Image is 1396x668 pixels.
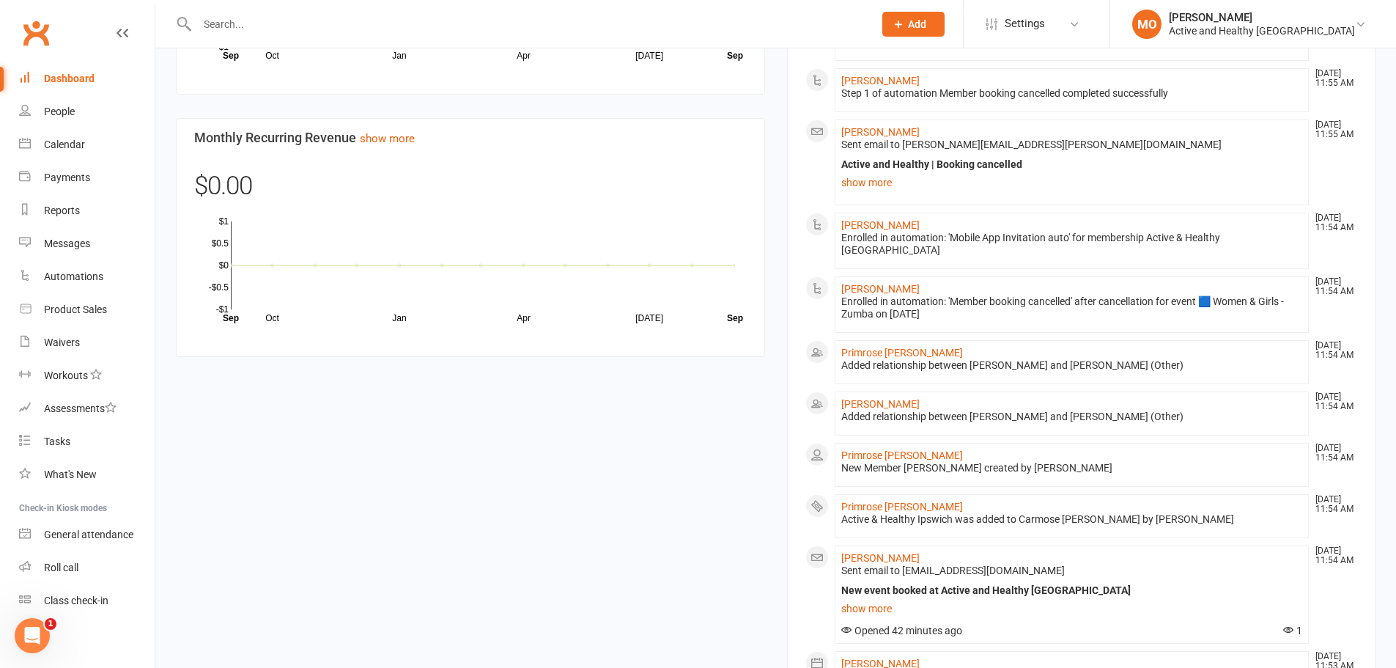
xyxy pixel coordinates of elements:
a: Primrose [PERSON_NAME] [841,501,963,513]
iframe: Intercom live chat [15,618,50,653]
span: Settings [1005,7,1045,40]
a: General attendance kiosk mode [19,518,155,551]
div: $0.00 [194,166,747,214]
div: Active and Healthy | Booking cancelled [841,158,1303,171]
a: [PERSON_NAME] [841,398,920,410]
a: Workouts [19,359,155,392]
div: What's New [44,469,97,480]
a: Payments [19,161,155,194]
a: [PERSON_NAME] [841,552,920,564]
span: 1 [1283,625,1302,636]
a: Calendar [19,128,155,161]
time: [DATE] 11:54 AM [1308,277,1356,296]
div: New event booked at Active and Healthy [GEOGRAPHIC_DATA] [841,584,1303,597]
a: show more [841,172,1303,193]
div: Reports [44,205,80,216]
div: Payments [44,172,90,183]
div: [PERSON_NAME] [1169,11,1355,24]
a: [PERSON_NAME] [841,219,920,231]
a: Roll call [19,551,155,584]
span: 1 [45,618,56,630]
div: Enrolled in automation: 'Mobile App Invitation auto' for membership Active & Healthy [GEOGRAPHIC_... [841,232,1303,257]
a: Clubworx [18,15,54,51]
div: Active & Healthy Ipswich was added to Carmose [PERSON_NAME] by [PERSON_NAME] [841,513,1303,526]
div: People [44,106,75,117]
time: [DATE] 11:55 AM [1308,120,1356,139]
h3: Monthly Recurring Revenue [194,131,747,145]
a: What's New [19,458,155,491]
div: Added relationship between [PERSON_NAME] and [PERSON_NAME] (Other) [841,359,1303,372]
div: General attendance [44,529,133,540]
a: Product Sales [19,293,155,326]
div: New Member [PERSON_NAME] created by [PERSON_NAME] [841,462,1303,474]
span: Opened 42 minutes ago [841,625,962,636]
a: show more [360,132,415,145]
div: Added relationship between [PERSON_NAME] and [PERSON_NAME] (Other) [841,411,1303,423]
a: Class kiosk mode [19,584,155,617]
time: [DATE] 11:54 AM [1308,392,1356,411]
time: [DATE] 11:54 AM [1308,213,1356,232]
a: [PERSON_NAME] [841,75,920,87]
div: Workouts [44,370,88,381]
button: Add [882,12,945,37]
div: Dashboard [44,73,95,84]
a: [PERSON_NAME] [841,126,920,138]
div: Assessments [44,403,117,414]
a: Messages [19,227,155,260]
div: Enrolled in automation: 'Member booking cancelled' after cancellation for event 🟦 Women & Girls -... [841,296,1303,320]
a: People [19,95,155,128]
span: Sent email to [EMAIL_ADDRESS][DOMAIN_NAME] [841,565,1065,576]
time: [DATE] 11:54 AM [1308,341,1356,360]
div: Messages [44,238,90,249]
time: [DATE] 11:54 AM [1308,444,1356,463]
div: Automations [44,271,103,282]
span: Sent email to [PERSON_NAME][EMAIL_ADDRESS][PERSON_NAME][DOMAIN_NAME] [841,139,1222,150]
time: [DATE] 11:54 AM [1308,546,1356,565]
div: Calendar [44,139,85,150]
a: Dashboard [19,62,155,95]
a: Tasks [19,425,155,458]
time: [DATE] 11:55 AM [1308,69,1356,88]
a: Reports [19,194,155,227]
a: [PERSON_NAME] [841,283,920,295]
a: Primrose [PERSON_NAME] [841,449,963,461]
a: Automations [19,260,155,293]
div: MO [1132,10,1162,39]
a: show more [841,598,1303,619]
a: Assessments [19,392,155,425]
div: Product Sales [44,304,107,315]
span: Add [908,18,926,30]
div: Active and Healthy [GEOGRAPHIC_DATA] [1169,24,1355,37]
a: Primrose [PERSON_NAME] [841,347,963,359]
div: Roll call [44,562,78,573]
div: Class check-in [44,595,108,606]
div: Tasks [44,436,70,447]
time: [DATE] 11:54 AM [1308,495,1356,514]
div: Step 1 of automation Member booking cancelled completed successfully [841,87,1303,100]
div: Waivers [44,337,80,348]
a: Waivers [19,326,155,359]
input: Search... [193,14,863,34]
